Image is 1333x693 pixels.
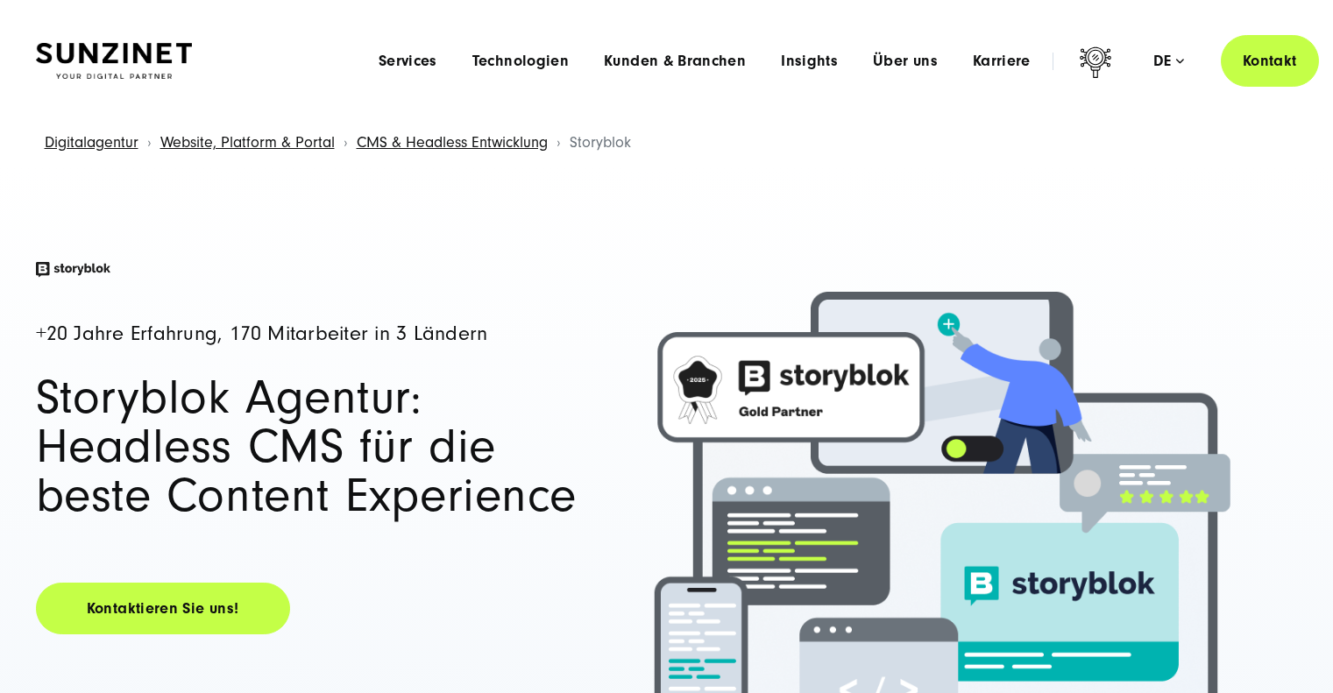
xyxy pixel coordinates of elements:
a: Kontakt [1221,35,1319,87]
a: Insights [781,53,838,70]
h1: Storyblok Agentur: Headless CMS für die beste Content Experience [36,373,590,520]
a: Kunden & Branchen [604,53,746,70]
a: Services [379,53,437,70]
a: CMS & Headless Entwicklung [357,133,548,152]
a: Kontaktieren Sie uns! [36,583,290,634]
span: Storyblok [570,133,631,152]
h4: +20 Jahre Erfahrung, 170 Mitarbeiter in 3 Ländern [36,323,590,345]
img: SUNZINET Full Service Digital Agentur [36,43,192,80]
a: Technologien [472,53,569,70]
div: de [1153,53,1184,70]
a: Karriere [973,53,1031,70]
a: Über uns [873,53,938,70]
img: Storyblok Logo Schwarz [36,262,110,278]
a: Digitalagentur [45,133,138,152]
a: Website, Platform & Portal [160,133,335,152]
